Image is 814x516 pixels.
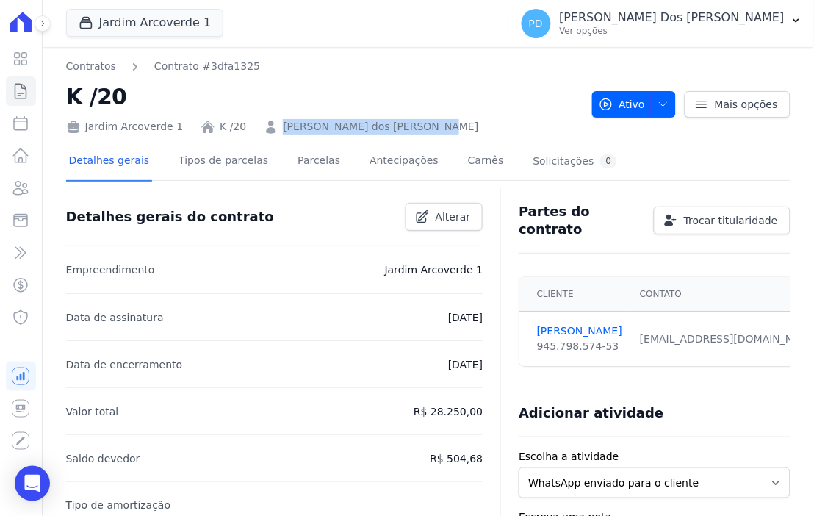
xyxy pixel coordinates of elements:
[510,3,814,44] button: PD [PERSON_NAME] Dos [PERSON_NAME] Ver opções
[295,143,343,182] a: Parcelas
[66,356,183,373] p: Data de encerramento
[66,497,171,515] p: Tipo de amortização
[66,261,155,279] p: Empreendimento
[537,339,622,354] div: 945.798.574-53
[533,154,618,168] div: Solicitações
[66,119,184,135] div: Jardim Arcoverde 1
[537,323,622,339] a: [PERSON_NAME]
[414,403,483,420] p: R$ 28.250,00
[529,18,543,29] span: PD
[715,97,778,112] span: Mais opções
[66,403,119,420] p: Valor total
[592,91,677,118] button: Ativo
[66,59,116,74] a: Contratos
[66,59,580,74] nav: Breadcrumb
[530,143,621,182] a: Solicitações0
[519,277,631,312] th: Cliente
[66,450,140,467] p: Saldo devedor
[66,9,224,37] button: Jardim Arcoverde 1
[560,10,785,25] p: [PERSON_NAME] Dos [PERSON_NAME]
[560,25,785,37] p: Ver opções
[66,309,164,326] p: Data de assinatura
[519,404,663,422] h3: Adicionar atividade
[66,59,261,74] nav: Breadcrumb
[66,80,580,113] h2: K /20
[448,356,483,373] p: [DATE]
[600,154,618,168] div: 0
[430,450,483,467] p: R$ 504,68
[220,119,246,135] a: K /20
[406,203,483,231] a: Alterar
[385,261,483,279] p: Jardim Arcoverde 1
[66,143,153,182] a: Detalhes gerais
[599,91,646,118] span: Ativo
[66,208,274,226] h3: Detalhes gerais do contrato
[465,143,507,182] a: Carnês
[176,143,271,182] a: Tipos de parcelas
[519,449,790,465] label: Escolha a atividade
[154,59,260,74] a: Contrato #3dfa1325
[448,309,483,326] p: [DATE]
[367,143,442,182] a: Antecipações
[15,466,50,501] div: Open Intercom Messenger
[684,213,778,228] span: Trocar titularidade
[283,119,478,135] a: [PERSON_NAME] dos [PERSON_NAME]
[654,207,790,234] a: Trocar titularidade
[436,209,471,224] span: Alterar
[519,203,642,238] h3: Partes do contrato
[685,91,790,118] a: Mais opções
